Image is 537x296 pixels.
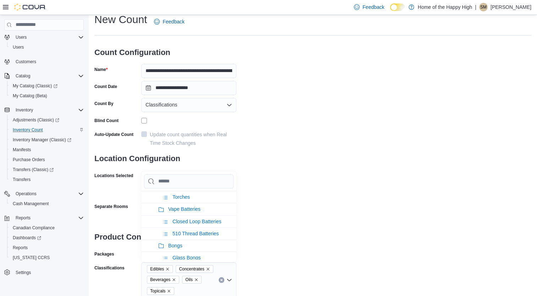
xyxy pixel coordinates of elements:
button: Reports [1,213,87,223]
span: Classifications [146,100,177,109]
span: Transfers (Classic) [13,167,54,172]
span: Reports [13,245,28,251]
span: Customers [13,57,84,66]
button: Users [13,33,29,42]
a: Adjustments (Classic) [10,116,62,124]
a: Cash Management [10,199,51,208]
button: Open list of options [226,102,232,108]
span: Inventory Count [10,126,84,134]
span: Transfers [13,177,31,182]
button: Cash Management [7,199,87,209]
span: Edibles [147,265,173,273]
span: Concentrates [176,265,213,273]
span: Settings [13,268,84,276]
button: Operations [13,190,39,198]
a: Canadian Compliance [10,224,57,232]
label: Packages [94,251,114,257]
button: Manifests [7,145,87,155]
input: Press the down key to open a popover containing a calendar. [141,81,236,95]
span: Catalog [16,73,30,79]
nav: Complex example [4,32,84,295]
a: Feedback [151,15,187,29]
a: My Catalog (Classic) [7,81,87,91]
span: My Catalog (Beta) [13,93,47,99]
a: [US_STATE] CCRS [10,253,53,262]
span: Vape Batteries [168,206,201,212]
span: Users [16,34,27,40]
button: Purchase Orders [7,155,87,165]
button: Catalog [1,71,87,81]
label: Count By [94,101,113,106]
div: 1 [141,170,236,179]
span: Transfers [10,175,84,184]
p: Home of the Happy High [418,3,472,11]
span: Canadian Compliance [13,225,55,231]
span: Customers [16,59,36,65]
span: Concentrates [179,265,204,273]
span: Manifests [10,146,84,154]
span: Inventory [16,107,33,113]
span: Dashboards [10,234,84,242]
a: Purchase Orders [10,155,48,164]
a: Transfers (Classic) [7,165,87,175]
button: Remove Oils from selection in this group [194,278,198,282]
span: Feedback [362,4,384,11]
button: My Catalog (Beta) [7,91,87,101]
span: Reports [13,214,84,222]
a: Transfers [10,175,33,184]
a: Manifests [10,146,34,154]
input: Dark Mode [390,4,405,11]
label: Name [94,67,108,72]
span: Reports [16,215,31,221]
span: Oils [182,276,202,284]
button: Canadian Compliance [7,223,87,233]
span: Oils [185,276,193,283]
h3: Count Configuration [94,41,236,64]
button: Users [1,32,87,42]
button: Inventory [13,106,36,114]
span: Purchase Orders [10,155,84,164]
button: Remove Concentrates from selection in this group [206,267,210,271]
span: Beverages [150,276,170,283]
span: Operations [13,190,84,198]
a: Inventory Count [10,126,46,134]
button: Inventory Count [7,125,87,135]
a: My Catalog (Beta) [10,92,50,100]
label: Count Date [94,84,117,89]
button: Transfers [7,175,87,185]
a: Settings [13,268,34,277]
button: Operations [1,189,87,199]
span: Reports [10,243,84,252]
a: Adjustments (Classic) [7,115,87,125]
span: Closed Loop Batteries [172,219,221,224]
label: Classifications [94,265,125,271]
span: Users [13,44,24,50]
div: Separate Rooms [94,204,128,209]
span: Dashboards [13,235,41,241]
span: Adjustments (Classic) [13,117,59,123]
button: Reports [13,214,33,222]
img: Cova [14,4,46,11]
span: Inventory Manager (Classic) [13,137,71,143]
span: Topicals [147,287,174,295]
button: Reports [7,243,87,253]
span: Canadian Compliance [10,224,84,232]
button: Remove Topicals from selection in this group [167,289,171,293]
span: Inventory Count [13,127,43,133]
span: [US_STATE] CCRS [13,255,50,261]
p: | [475,3,476,11]
span: Beverages [147,276,179,284]
div: Blind Count [94,118,119,124]
span: Bongs [168,243,182,248]
span: Cash Management [10,199,84,208]
span: Users [13,33,84,42]
h3: Location Configuration [94,147,236,170]
span: Purchase Orders [13,157,45,163]
button: Inventory [1,105,87,115]
h3: Product Configuration [94,226,236,248]
label: Locations Selected [94,173,133,179]
span: Cash Management [13,201,49,207]
span: My Catalog (Classic) [13,83,57,89]
a: Reports [10,243,31,252]
button: Clear input [219,277,224,283]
